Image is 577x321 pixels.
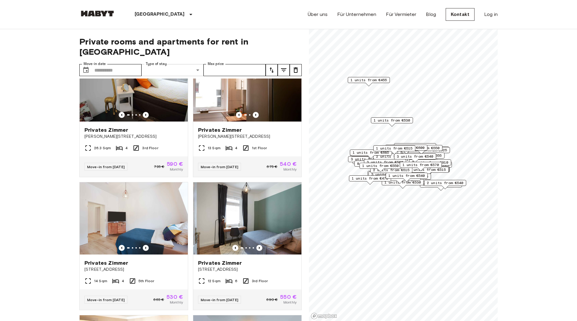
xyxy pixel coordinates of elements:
div: Map marker [407,167,449,176]
button: Previous image [143,112,149,118]
span: 2 units from €550 [397,144,433,149]
div: Map marker [400,162,442,171]
span: 2 units from €600 [388,145,425,150]
div: Map marker [394,153,436,163]
span: 4 [125,145,128,151]
span: 1 units from €530 [374,118,410,123]
a: Über uns [308,11,328,18]
span: 2 units from €540 [427,180,463,186]
div: Map marker [371,117,413,127]
span: 3rd Floor [142,145,158,151]
div: Map marker [408,162,452,171]
span: 2 units from €550 [403,145,440,151]
span: [PERSON_NAME][STREET_ADDRESS] [84,134,183,140]
span: Move-in from [DATE] [87,298,125,302]
a: Marketing picture of unit DE-04-039-001-01HFPrevious imagePrevious imagePrivates Zimmer[STREET_AD... [193,182,302,310]
span: 1 units from €470 [352,176,388,181]
span: 1 units from €550 [362,163,399,168]
button: Previous image [253,112,259,118]
span: Privates Zimmer [198,126,242,134]
span: Move-in from [DATE] [201,165,238,169]
span: 550 € [280,294,297,300]
span: Private rooms and apartments for rent in [GEOGRAPHIC_DATA] [79,36,302,57]
span: Monthly [283,300,297,305]
button: Previous image [232,245,238,251]
a: Mapbox logo [311,313,337,319]
span: 1 units from €515 [376,146,413,151]
div: Map marker [364,159,406,168]
div: Map marker [394,143,436,153]
button: Previous image [143,245,149,251]
label: Move-in date [84,61,106,66]
span: [STREET_ADDRESS] [198,267,297,273]
span: 3rd Floor [252,278,268,284]
label: Max price [208,61,224,66]
div: Map marker [373,145,415,155]
a: Für Vermieter [386,11,416,18]
a: Log in [484,11,498,18]
label: Type of stay [146,61,167,66]
button: tune [278,64,290,76]
span: 5th Floor [139,278,154,284]
span: 1st Floor [252,145,267,151]
span: 540 € [280,161,297,167]
span: 9 units from €910 [412,160,448,165]
a: Marketing picture of unit DE-04-007-001-04HFPrevious imagePrevious imagePrivates Zimmer[PERSON_NA... [79,49,188,177]
span: 690 € [266,297,278,302]
div: Map marker [386,173,428,182]
a: Kontakt [446,8,475,21]
div: Map marker [385,145,427,154]
img: Marketing picture of unit DE-04-007-001-04HF [80,49,188,122]
img: Marketing picture of unit DE-04-034-001-01HF [193,49,301,122]
img: Marketing picture of unit DE-04-029-002-04HF [80,182,188,255]
span: 8 units from €515 [357,161,394,166]
span: 3 units from €540 [397,154,433,159]
button: Previous image [236,112,242,118]
span: Monthly [170,300,183,305]
span: 4 [235,145,237,151]
div: Map marker [348,156,390,165]
span: 675 € [267,164,277,169]
span: 26.3 Sqm [94,145,111,151]
a: Blog [426,11,436,18]
span: Privates Zimmer [84,126,128,134]
span: 4 [122,278,124,284]
span: Privates Zimmer [198,259,242,267]
a: Für Unternehmen [337,11,376,18]
div: Map marker [359,163,401,172]
button: Previous image [256,245,262,251]
div: Map marker [350,150,392,159]
div: Map marker [354,161,396,170]
span: 2 units from €550 [381,175,418,180]
div: Map marker [382,179,424,189]
span: 2 units from €515 [409,167,446,172]
div: Map marker [349,175,391,185]
span: Move-in from [DATE] [87,165,125,169]
span: 590 € [167,161,183,167]
div: Map marker [348,77,390,86]
span: 735 € [154,164,164,169]
img: Habyt [79,11,115,17]
span: 1 units from €455 [350,77,387,83]
p: [GEOGRAPHIC_DATA] [135,11,185,18]
span: 665 € [153,297,164,302]
span: Move-in from [DATE] [201,298,238,302]
span: 4 units from €525 [411,147,447,153]
div: Map marker [424,180,466,189]
span: 2 units from €555 [405,153,442,158]
span: 1 units from €685 [353,150,389,155]
span: Monthly [170,167,183,172]
span: 6 [235,278,237,284]
span: 3 units from €560 [367,159,403,165]
span: 14 Sqm [94,278,107,284]
a: Marketing picture of unit DE-04-029-002-04HFPrevious imagePrevious imagePrivates Zimmer[STREET_AD... [79,182,188,310]
span: 1 units from €570 [402,162,439,168]
span: 530 € [166,294,183,300]
span: 1 units from €540 [392,174,428,179]
a: Marketing picture of unit DE-04-034-001-01HFPrevious imagePrevious imagePrivates Zimmer[PERSON_NA... [193,49,302,177]
span: 1 units from €540 [388,173,425,178]
button: Previous image [119,112,125,118]
div: Map marker [379,174,421,184]
button: Choose date [80,64,92,76]
span: Privates Zimmer [84,259,128,267]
